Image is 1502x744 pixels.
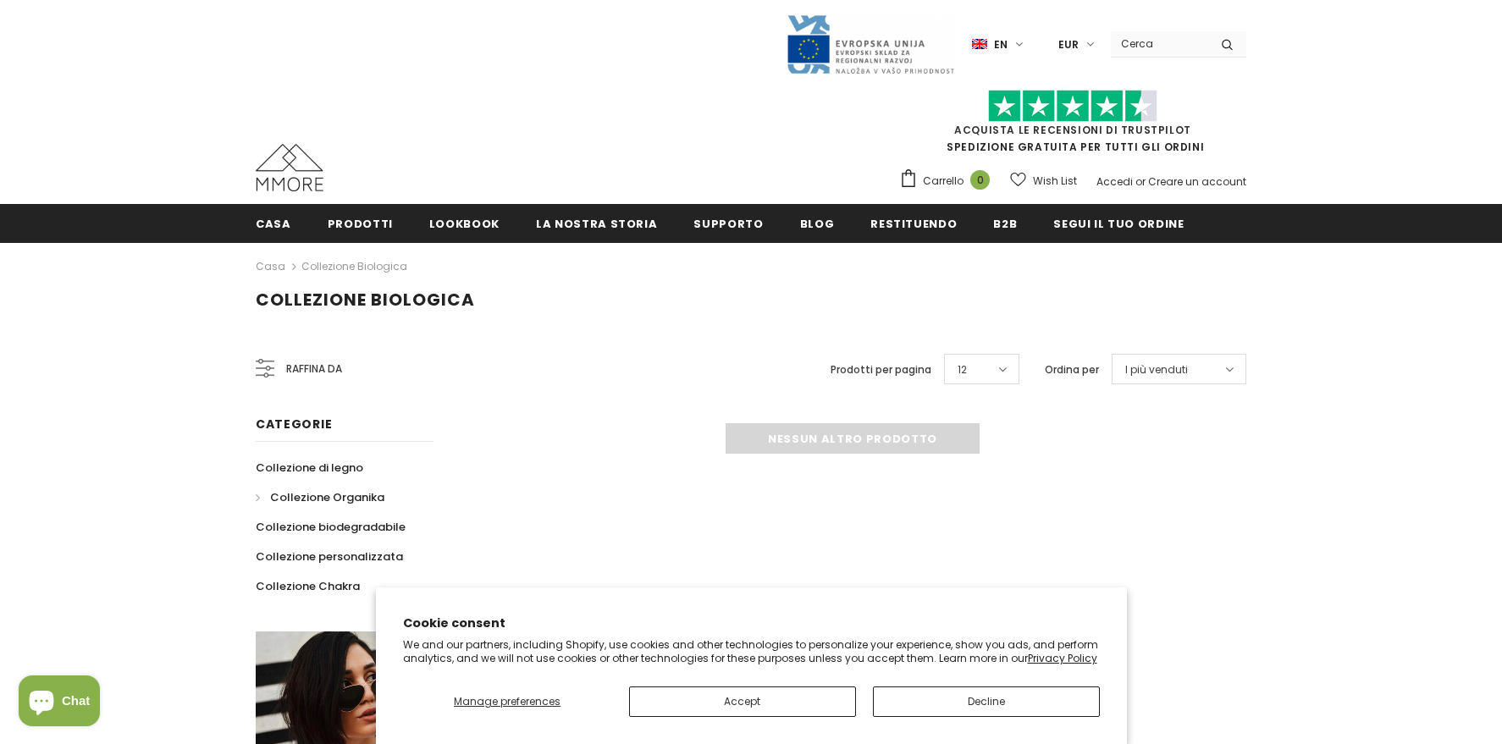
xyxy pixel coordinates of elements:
span: Restituendo [870,216,957,232]
img: Casi MMORE [256,144,323,191]
span: Collezione biodegradabile [256,519,406,535]
a: Wish List [1010,166,1077,196]
label: Ordina per [1045,361,1099,378]
a: Collezione biodegradabile [256,512,406,542]
img: Javni Razpis [786,14,955,75]
span: I più venduti [1125,361,1188,378]
button: Decline [873,686,1100,717]
span: Manage preferences [454,694,560,708]
span: Lookbook [429,216,500,232]
label: Prodotti per pagina [831,361,931,378]
h2: Cookie consent [403,614,1100,632]
span: Wish List [1033,173,1077,190]
a: Segui il tuo ordine [1053,204,1184,242]
a: Privacy Policy [1028,651,1097,665]
a: Creare un account [1148,174,1246,189]
span: La nostra storia [536,216,657,232]
a: Prodotti [328,204,393,242]
a: Collezione di legno [256,453,363,482]
p: We and our partners, including Shopify, use cookies and other technologies to personalize your ex... [403,638,1100,664]
input: Search Site [1111,31,1208,56]
span: Collezione biologica [256,288,475,311]
a: Carrello 0 [899,168,998,194]
a: Collezione personalizzata [256,542,403,571]
img: Fidati di Pilot Stars [988,90,1157,123]
a: Lookbook [429,204,500,242]
button: Manage preferences [403,686,612,717]
a: Collezione biologica [301,259,407,273]
a: B2B [993,204,1017,242]
span: Collezione Chakra [256,578,360,594]
a: Javni Razpis [786,36,955,51]
span: Segui il tuo ordine [1053,216,1184,232]
span: Collezione Organika [270,489,384,505]
img: i-lang-1.png [972,37,987,52]
a: Collezione Organika [256,482,384,512]
span: Carrello [923,173,964,190]
span: EUR [1058,36,1079,53]
a: Collezione Chakra [256,571,360,601]
a: Restituendo [870,204,957,242]
button: Accept [629,686,856,717]
a: supporto [693,204,763,242]
a: Casa [256,256,285,277]
inbox-online-store-chat: Shopify online store chat [14,675,105,730]
span: Raffina da [286,360,342,378]
a: Blog [800,204,835,242]
span: Blog [800,216,835,232]
span: or [1135,174,1146,189]
span: en [994,36,1008,53]
span: 12 [958,361,967,378]
span: SPEDIZIONE GRATUITA PER TUTTI GLI ORDINI [899,97,1246,154]
span: Collezione di legno [256,460,363,476]
a: La nostra storia [536,204,657,242]
span: supporto [693,216,763,232]
a: Casa [256,204,291,242]
span: 0 [970,170,990,190]
a: Accedi [1096,174,1133,189]
span: Categorie [256,416,332,433]
span: Prodotti [328,216,393,232]
a: Acquista le recensioni di TrustPilot [954,123,1191,137]
span: B2B [993,216,1017,232]
span: Collezione personalizzata [256,548,403,565]
span: Casa [256,216,291,232]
